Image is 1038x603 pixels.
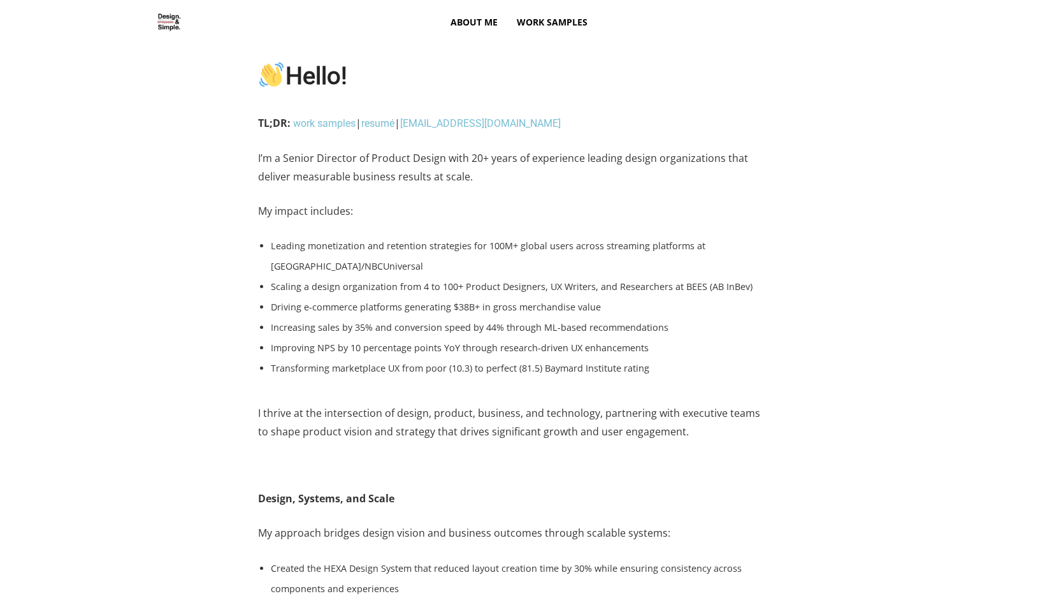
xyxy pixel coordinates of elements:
[400,117,561,129] a: [EMAIL_ADDRESS][DOMAIN_NAME]
[271,277,771,297] li: Scaling a design organization from 4 to 100+ Product Designers, UX Writers, and Researchers at BE...
[137,3,201,42] img: Design. Plain and simple.
[259,62,284,87] img: 👋
[258,149,771,202] p: I’m a Senior Director of Product Design with 20+ years of experience leading design organizations...
[361,117,394,129] a: resumé
[258,114,771,149] p: | |
[271,358,771,379] li: Transforming marketplace UX from poor (10.3) to perfect (81.5) Baymard Institute rating
[271,338,771,358] li: Improving NPS by 10 percentage points YoY through research-driven UX enhancements
[258,404,771,457] p: I thrive at the intersection of design, product, business, and technology, partnering with execut...
[271,297,771,317] li: Driving e-commerce platforms generating $38B+ in gross merchandise value
[258,524,771,558] p: My approach bridges design vision and business outcomes through scalable systems:
[258,116,291,130] strong: TL;DR:
[271,236,771,277] li: Leading monetization and retention strategies for 100M+ global users across streaming platforms a...
[258,62,347,90] b: Hello!
[271,317,771,338] li: Increasing sales by 35% and conversion speed by 44% through ML-based recommendations
[258,491,394,505] strong: Design, Systems, and Scale
[258,202,771,236] p: My impact includes:
[293,117,356,129] a: work samples
[271,558,771,599] li: Created the HEXA Design System that reduced layout creation time by 30% while ensuring consistenc...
